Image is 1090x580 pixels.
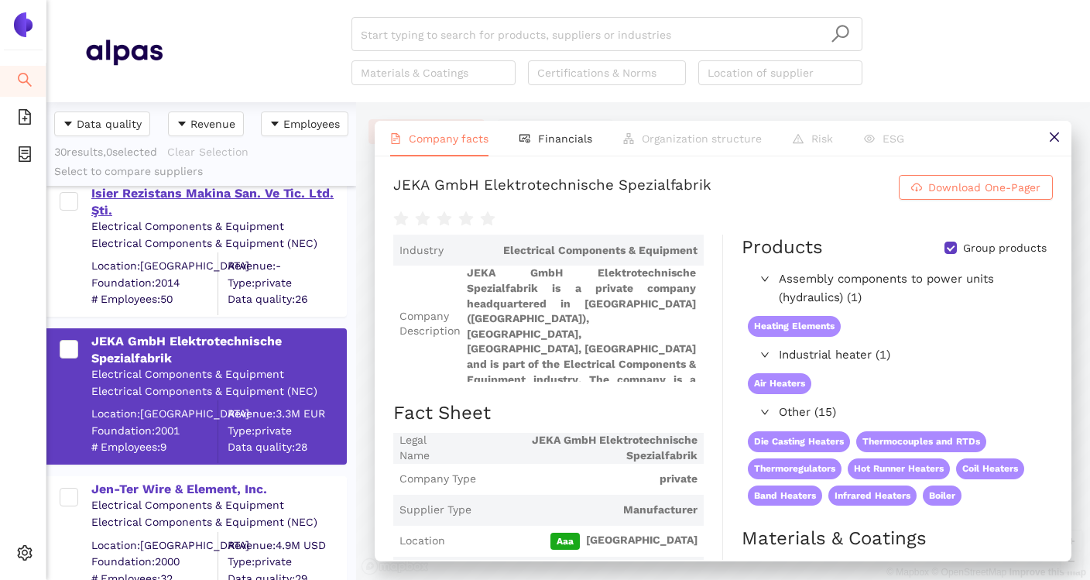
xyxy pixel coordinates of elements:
[760,407,770,417] span: right
[458,211,474,227] span: star
[831,24,850,43] span: search
[748,458,841,479] span: Thermoregulators
[91,235,345,251] div: Electrical Components & Equipment (NEC)
[399,472,476,487] span: Company Type
[957,241,1053,256] span: Group products
[848,458,950,479] span: Hot Runner Heaters
[779,346,1045,365] span: Industrial heater (1)
[228,554,345,570] span: Type: private
[17,540,33,571] span: setting
[91,498,345,513] div: Electrical Components & Equipment
[91,275,218,290] span: Foundation: 2014
[390,133,401,144] span: file-text
[91,292,218,307] span: # Employees: 50
[482,472,698,487] span: private
[228,275,345,290] span: Type: private
[467,266,698,382] span: JEKA GmbH Elektrotechnische Spezialfabrik is a private company headquartered in [GEOGRAPHIC_DATA]...
[85,33,163,71] img: Homepage
[928,179,1040,196] span: Download One-Pager
[451,533,698,550] span: [GEOGRAPHIC_DATA]
[91,367,345,383] div: Electrical Components & Equipment
[393,400,704,427] h2: Fact Sheet
[91,259,218,274] div: Location: [GEOGRAPHIC_DATA]
[464,433,698,463] span: JEKA GmbH Elektrotechnische Spezialfabrik
[779,270,1045,307] span: Assembly components to power units (hydraulics) (1)
[642,132,762,145] span: Organization structure
[91,333,345,368] div: JEKA GmbH Elektrotechnische Spezialfabrik
[623,133,634,144] span: apartment
[91,423,218,438] span: Foundation: 2001
[956,458,1024,479] span: Coil Heaters
[480,211,495,227] span: star
[228,407,345,422] div: Revenue: 3.3M EUR
[283,115,340,132] span: Employees
[91,537,218,553] div: Location: [GEOGRAPHIC_DATA]
[864,133,875,144] span: eye
[793,133,804,144] span: warning
[519,133,530,144] span: fund-view
[742,526,1053,552] h2: Materials & Coatings
[748,373,811,394] span: Air Heaters
[11,12,36,37] img: Logo
[811,132,833,145] span: Risk
[91,383,345,399] div: Electrical Components & Equipment (NEC)
[393,211,409,227] span: star
[91,440,218,455] span: # Employees: 9
[269,118,280,131] span: caret-down
[228,537,345,553] div: Revenue: 4.9M USD
[399,243,444,259] span: Industry
[550,533,580,550] span: Aaa
[911,182,922,194] span: cloud-download
[17,104,33,135] span: file-add
[828,486,917,506] span: Infrared Heaters
[91,407,218,422] div: Location: [GEOGRAPHIC_DATA]
[742,235,823,261] div: Products
[450,243,698,259] span: Electrical Components & Equipment
[899,175,1053,200] button: cloud-downloadDownload One-Pager
[54,146,157,158] span: 30 results, 0 selected
[923,486,961,506] span: Boiler
[261,112,348,136] button: caret-downEmployees
[77,115,142,132] span: Data quality
[760,350,770,359] span: right
[538,132,592,145] span: Financials
[748,486,822,506] span: Band Heaters
[91,219,345,235] div: Electrical Components & Equipment
[1037,121,1071,156] button: close
[54,164,348,180] div: Select to compare suppliers
[399,534,445,549] span: Location
[17,67,33,98] span: search
[399,309,461,339] span: Company Description
[91,554,218,570] span: Foundation: 2000
[415,211,430,227] span: star
[779,403,1045,422] span: Other (15)
[742,400,1051,425] div: Other (15)
[748,316,841,337] span: Heating Elements
[437,211,452,227] span: star
[399,503,471,518] span: Supplier Type
[228,440,345,455] span: Data quality: 28
[742,343,1051,368] div: Industrial heater (1)
[17,141,33,172] span: container
[91,481,345,498] div: Jen-Ter Wire & Element, Inc.
[91,185,345,220] div: Isier Rezi̇stans Maki̇na San. Ve Ti̇c. Ltd. Şti̇.
[177,118,187,131] span: caret-down
[228,292,345,307] span: Data quality: 26
[883,132,904,145] span: ESG
[478,503,698,518] span: Manufacturer
[409,132,488,145] span: Company facts
[54,112,150,136] button: caret-downData quality
[760,274,770,283] span: right
[742,267,1051,310] div: Assembly components to power units (hydraulics) (1)
[228,259,345,274] div: Revenue: -
[190,115,235,132] span: Revenue
[748,431,850,452] span: Die Casting Heaters
[91,515,345,530] div: Electrical Components & Equipment (NEC)
[856,431,986,452] span: Thermocouples and RTDs
[168,112,244,136] button: caret-downRevenue
[393,175,711,200] div: JEKA GmbH Elektrotechnische Spezialfabrik
[63,118,74,131] span: caret-down
[166,139,259,164] button: Clear Selection
[1048,131,1061,143] span: close
[228,423,345,438] span: Type: private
